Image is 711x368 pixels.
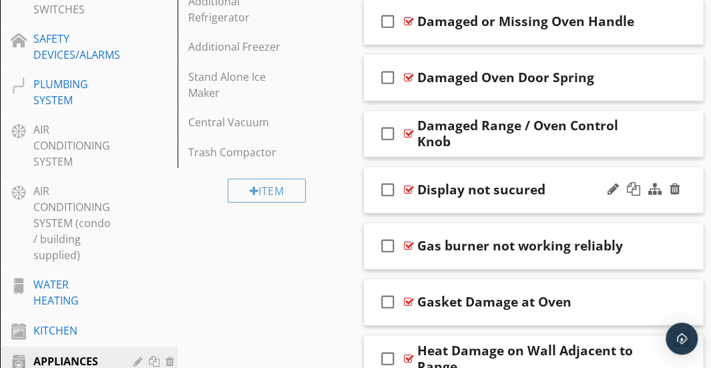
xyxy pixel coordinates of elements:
div: KITCHEN [33,322,114,338]
i: check_box_outline_blank [377,61,399,94]
div: Gasket Damage at Oven [417,294,571,310]
div: SAFETY DEVICES/ALARMS [33,31,120,63]
i: check_box_outline_blank [377,118,399,150]
i: check_box_outline_blank [377,230,399,262]
div: AIR CONDITIONING SYSTEM [33,122,114,170]
div: Damaged Oven Door Spring [417,69,594,85]
div: Trash Compactor [188,144,298,160]
div: Damaged Range / Oven Control Knob [417,118,652,150]
div: Item [228,178,306,202]
div: AIR CONDITIONING SYSTEM (condo / building supplied) [33,183,114,263]
div: Gas burner not working reliably [417,238,623,254]
i: check_box_outline_blank [377,286,399,318]
div: Open Intercom Messenger [666,323,698,355]
div: WATER HEATING [33,277,114,309]
div: Additional Freezer [188,39,298,55]
div: Damaged or Missing Oven Handle [417,13,634,29]
i: check_box_outline_blank [377,5,399,37]
div: PLUMBING SYSTEM [33,76,114,108]
i: check_box_outline_blank [377,174,399,206]
div: Display not sucured [417,182,545,198]
div: Central Vacuum [188,114,298,130]
div: Stand Alone Ice Maker [188,69,298,101]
